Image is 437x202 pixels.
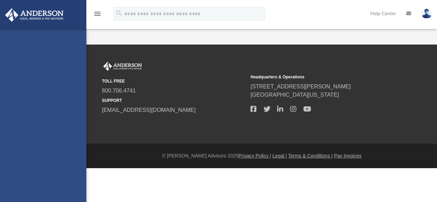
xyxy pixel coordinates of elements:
[238,153,271,158] a: Privacy Policy |
[250,84,351,89] a: [STREET_ADDRESS][PERSON_NAME]
[93,13,102,18] a: menu
[102,62,143,71] img: Anderson Advisors Platinum Portal
[334,153,361,158] a: Pay Invoices
[115,9,123,17] i: search
[93,10,102,18] i: menu
[102,88,136,94] a: 800.706.4741
[273,153,287,158] a: Legal |
[86,152,437,160] div: © [PERSON_NAME] Advisors 2025
[102,97,246,104] small: SUPPORT
[3,8,66,22] img: Anderson Advisors Platinum Portal
[250,74,394,80] small: Headquarters & Operations
[250,92,339,98] a: [GEOGRAPHIC_DATA][US_STATE]
[288,153,333,158] a: Terms & Conditions |
[421,9,432,19] img: User Pic
[102,107,196,113] a: [EMAIL_ADDRESS][DOMAIN_NAME]
[102,78,246,84] small: TOLL FREE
